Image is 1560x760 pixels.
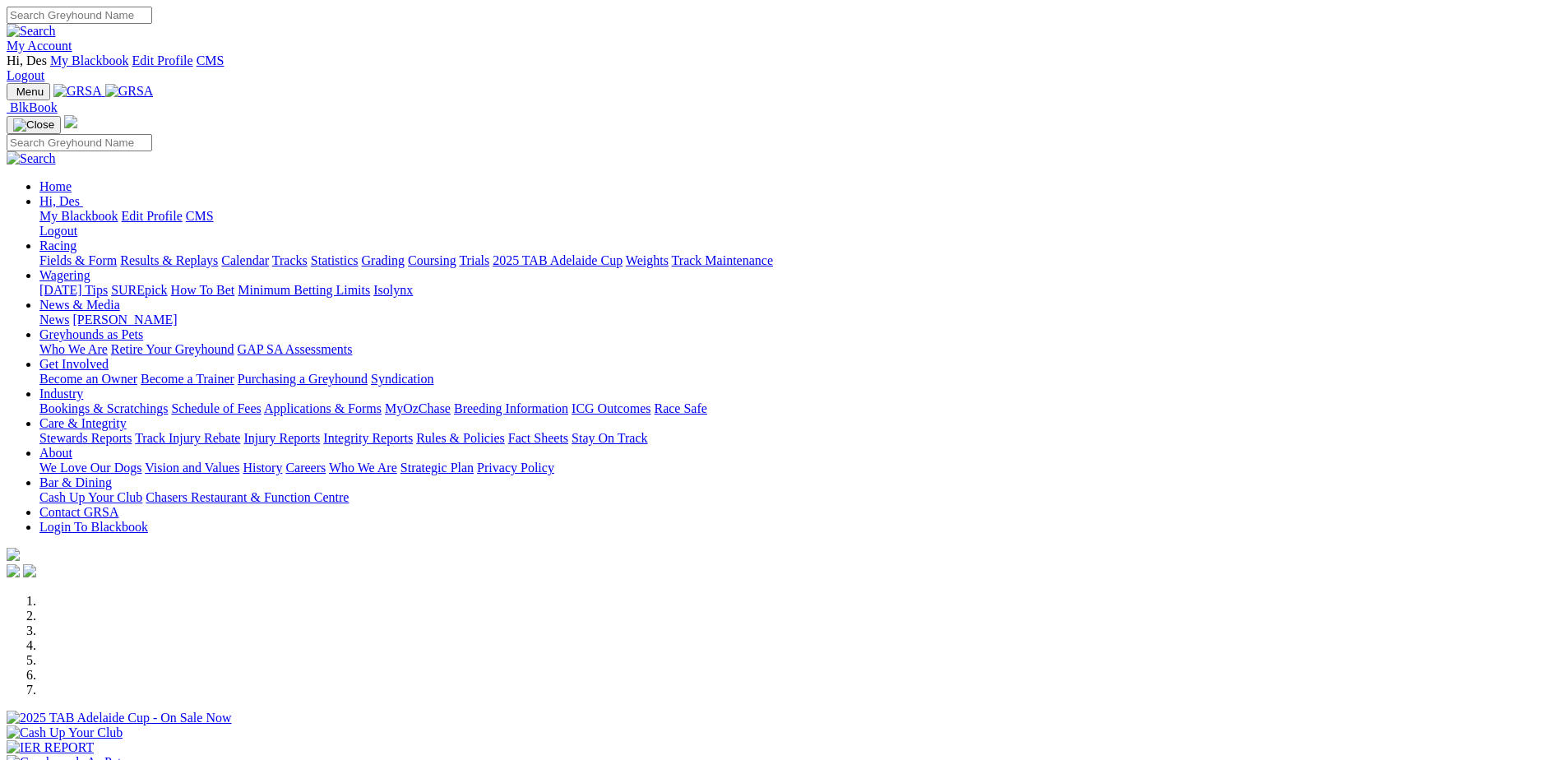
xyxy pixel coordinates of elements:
[39,209,118,223] a: My Blackbook
[39,357,109,371] a: Get Involved
[7,548,20,561] img: logo-grsa-white.png
[132,53,192,67] a: Edit Profile
[7,7,152,24] input: Search
[120,253,218,267] a: Results & Replays
[145,461,239,475] a: Vision and Values
[7,53,1553,83] div: My Account
[7,711,232,725] img: 2025 TAB Adelaide Cup - On Sale Now
[508,431,568,445] a: Fact Sheets
[171,401,261,415] a: Schedule of Fees
[39,461,141,475] a: We Love Our Dogs
[10,100,58,114] span: BlkBook
[39,253,1553,268] div: Racing
[7,39,72,53] a: My Account
[7,740,94,755] img: IER REPORT
[454,401,568,415] a: Breeding Information
[39,268,90,282] a: Wagering
[7,24,56,39] img: Search
[39,194,83,208] a: Hi, Des
[400,461,474,475] a: Strategic Plan
[238,283,370,297] a: Minimum Betting Limits
[111,283,167,297] a: SUREpick
[459,253,489,267] a: Trials
[477,461,554,475] a: Privacy Policy
[493,253,623,267] a: 2025 TAB Adelaide Cup
[39,461,1553,475] div: About
[408,253,456,267] a: Coursing
[64,115,77,128] img: logo-grsa-white.png
[238,372,368,386] a: Purchasing a Greyhound
[7,564,20,577] img: facebook.svg
[146,490,349,504] a: Chasers Restaurant & Function Centre
[323,431,413,445] a: Integrity Reports
[39,179,72,193] a: Home
[171,283,235,297] a: How To Bet
[39,313,69,327] a: News
[39,342,1553,357] div: Greyhounds as Pets
[105,84,154,99] img: GRSA
[238,342,353,356] a: GAP SA Assessments
[13,118,54,132] img: Close
[39,327,143,341] a: Greyhounds as Pets
[39,446,72,460] a: About
[39,253,117,267] a: Fields & Form
[53,84,102,99] img: GRSA
[39,372,137,386] a: Become an Owner
[7,100,58,114] a: BlkBook
[7,725,123,740] img: Cash Up Your Club
[243,461,282,475] a: History
[672,253,773,267] a: Track Maintenance
[72,313,177,327] a: [PERSON_NAME]
[7,83,50,100] button: Toggle navigation
[39,431,132,445] a: Stewards Reports
[39,401,168,415] a: Bookings & Scratchings
[135,431,240,445] a: Track Injury Rebate
[39,387,83,401] a: Industry
[7,151,56,166] img: Search
[111,342,234,356] a: Retire Your Greyhound
[16,86,44,98] span: Menu
[23,564,36,577] img: twitter.svg
[122,209,183,223] a: Edit Profile
[39,505,118,519] a: Contact GRSA
[39,209,1553,239] div: Hi, Des
[362,253,405,267] a: Grading
[50,53,129,67] a: My Blackbook
[272,253,308,267] a: Tracks
[371,372,433,386] a: Syndication
[572,431,647,445] a: Stay On Track
[7,116,61,134] button: Toggle navigation
[39,313,1553,327] div: News & Media
[385,401,451,415] a: MyOzChase
[654,401,706,415] a: Race Safe
[329,461,397,475] a: Who We Are
[7,53,47,67] span: Hi, Des
[39,401,1553,416] div: Industry
[7,134,152,151] input: Search
[39,283,108,297] a: [DATE] Tips
[197,53,225,67] a: CMS
[264,401,382,415] a: Applications & Forms
[243,431,320,445] a: Injury Reports
[39,475,112,489] a: Bar & Dining
[141,372,234,386] a: Become a Trainer
[285,461,326,475] a: Careers
[39,520,148,534] a: Login To Blackbook
[39,490,1553,505] div: Bar & Dining
[39,283,1553,298] div: Wagering
[39,342,108,356] a: Who We Are
[39,298,120,312] a: News & Media
[572,401,650,415] a: ICG Outcomes
[39,416,127,430] a: Care & Integrity
[311,253,359,267] a: Statistics
[186,209,214,223] a: CMS
[7,68,44,82] a: Logout
[373,283,413,297] a: Isolynx
[39,372,1553,387] div: Get Involved
[39,194,80,208] span: Hi, Des
[221,253,269,267] a: Calendar
[39,431,1553,446] div: Care & Integrity
[416,431,505,445] a: Rules & Policies
[39,224,77,238] a: Logout
[39,239,76,253] a: Racing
